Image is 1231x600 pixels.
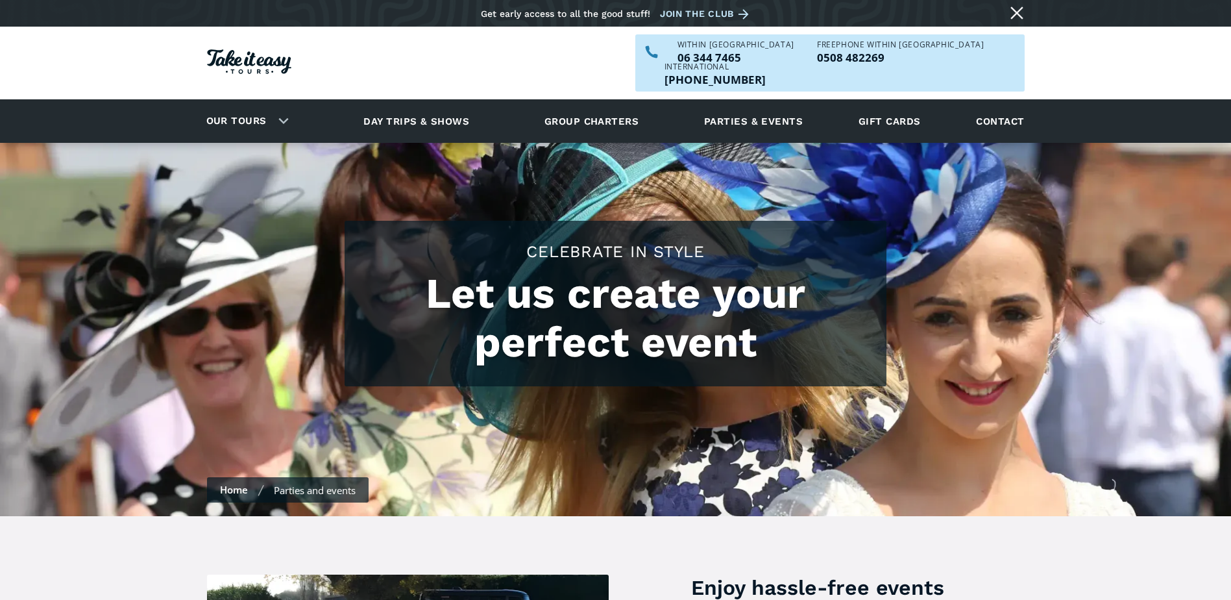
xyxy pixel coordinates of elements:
[197,106,276,136] a: Our tours
[207,49,291,74] img: Take it easy Tours logo
[347,103,485,139] a: Day trips & shows
[1006,3,1027,23] a: Close message
[677,52,794,63] p: 06 344 7465
[481,8,650,19] div: Get early access to all the good stuff!
[852,103,927,139] a: Gift cards
[358,240,873,263] h2: CELEBRATE IN STYLE
[358,269,873,367] h1: Let us create your perfect event
[528,103,655,139] a: Group charters
[207,477,369,503] nav: Breadcrumbs
[677,41,794,49] div: WITHIN [GEOGRAPHIC_DATA]
[664,63,766,71] div: International
[817,41,984,49] div: Freephone WITHIN [GEOGRAPHIC_DATA]
[274,484,356,497] div: Parties and events
[677,52,794,63] a: Call us within NZ on 063447465
[969,103,1030,139] a: Contact
[660,6,753,22] a: Join the club
[698,103,809,139] a: Parties & events
[220,483,248,496] a: Home
[207,43,291,84] a: Homepage
[817,52,984,63] a: Call us freephone within NZ on 0508482269
[191,103,299,139] div: Our tours
[817,52,984,63] p: 0508 482269
[664,74,766,85] p: [PHONE_NUMBER]
[664,74,766,85] a: Call us outside of NZ on +6463447465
